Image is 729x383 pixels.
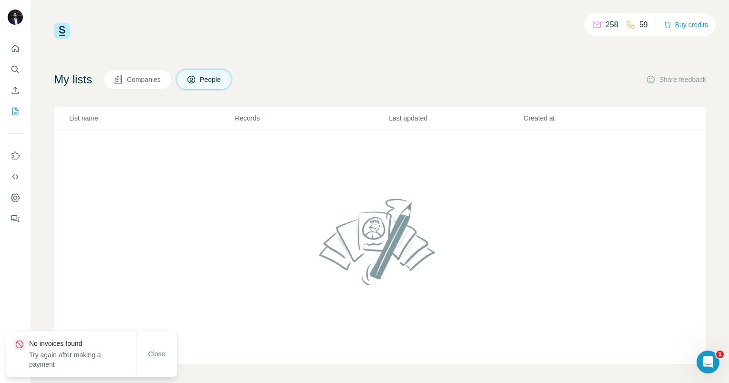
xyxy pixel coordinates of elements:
[605,19,618,30] p: 258
[315,191,445,292] img: No lists found
[69,113,234,123] p: List name
[54,72,92,87] h4: My lists
[29,350,136,369] p: Try again after making a payment
[8,40,23,57] button: Quick start
[8,168,23,185] button: Use Surfe API
[8,189,23,206] button: Dashboard
[8,82,23,99] button: Enrich CSV
[148,349,166,359] span: Close
[235,113,388,123] p: Records
[8,61,23,78] button: Search
[54,23,70,39] img: Surfe Logo
[127,75,162,84] span: Companies
[8,147,23,164] button: Use Surfe on LinkedIn
[646,75,706,84] button: Share feedback
[697,351,719,373] iframe: Intercom live chat
[200,75,222,84] span: People
[8,103,23,120] button: My lists
[664,18,708,31] button: Buy credits
[8,10,23,25] img: Avatar
[8,210,23,227] button: Feedback
[716,351,724,358] span: 1
[29,339,136,348] p: No invoices found
[389,113,522,123] p: Last updated
[524,113,657,123] p: Created at
[142,345,172,363] button: Close
[639,19,648,30] p: 59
